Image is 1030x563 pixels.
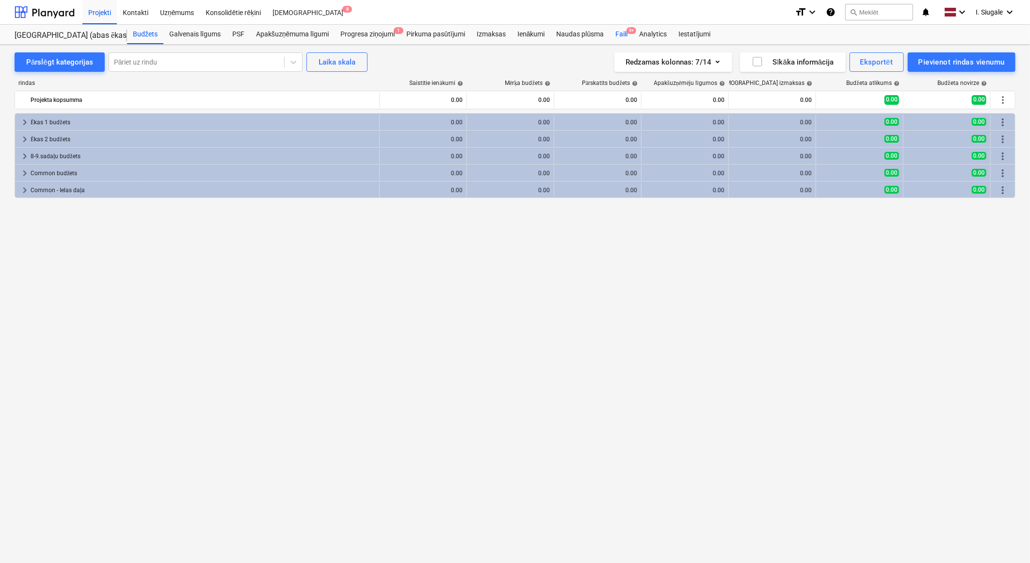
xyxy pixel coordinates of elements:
div: 0.00 [384,187,463,194]
span: Vairāk darbību [997,167,1009,179]
div: Ēkas 1 budžets [31,115,375,130]
div: 0.00 [471,170,550,177]
button: Laika skala [306,52,368,72]
div: 0.00 [471,92,550,108]
div: 0.00 [733,170,812,177]
div: 0.00 [471,136,550,143]
div: 0.00 [733,92,812,108]
div: rindas [15,80,380,87]
a: Galvenais līgums [163,25,226,44]
a: Faili9+ [610,25,633,44]
span: 9+ [627,27,636,34]
span: 8 [342,6,352,13]
a: Progresa ziņojumi1 [335,25,401,44]
div: Common - Ielas daļa [31,182,375,198]
span: search [850,8,857,16]
span: keyboard_arrow_right [19,167,31,179]
a: Analytics [633,25,673,44]
iframe: Chat Widget [982,516,1030,563]
span: 0.00 [972,169,986,177]
div: Projekta kopsumma [31,92,375,108]
span: help [543,81,550,86]
span: Vairāk darbību [997,150,1009,162]
i: keyboard_arrow_down [1004,6,1015,18]
div: 0.00 [558,187,637,194]
div: 0.00 [733,136,812,143]
span: 0.00 [972,95,986,104]
span: 0.00 [885,135,899,143]
i: format_size [795,6,806,18]
div: Apakšuzņēmēju līgumos [654,80,725,87]
span: 0.00 [972,135,986,143]
span: 0.00 [972,186,986,194]
span: 0.00 [885,186,899,194]
span: I. Siugale [976,8,1003,16]
div: Naudas plūsma [551,25,610,44]
button: Pārslēgt kategorijas [15,52,105,72]
div: Eksportēt [860,56,893,68]
span: 0.00 [885,118,899,126]
div: 0.00 [384,170,463,177]
span: 0.00 [885,169,899,177]
div: 0.00 [645,187,724,194]
div: Faili [610,25,633,44]
span: Vairāk darbību [997,94,1009,106]
a: Izmaksas [471,25,512,44]
span: 1 [394,27,403,34]
i: keyboard_arrow_down [806,6,818,18]
div: Budžeta atlikums [847,80,900,87]
div: 0.00 [471,153,550,160]
button: Eksportēt [850,52,904,72]
button: Redzamas kolonnas:7/14 [614,52,732,72]
span: help [630,81,638,86]
button: Sīkāka informācija [740,52,846,72]
span: Vairāk darbību [997,184,1009,196]
span: keyboard_arrow_right [19,150,31,162]
i: Zināšanu pamats [826,6,836,18]
span: 0.00 [885,152,899,160]
div: 0.00 [733,187,812,194]
span: help [979,81,987,86]
span: Vairāk darbību [997,133,1009,145]
a: Pirkuma pasūtījumi [401,25,471,44]
i: keyboard_arrow_down [956,6,968,18]
div: 0.00 [558,92,637,108]
span: help [892,81,900,86]
i: notifications [921,6,931,18]
div: 0.00 [558,170,637,177]
span: keyboard_arrow_right [19,184,31,196]
div: [DEMOGRAPHIC_DATA] izmaksas [717,80,812,87]
div: 0.00 [645,119,724,126]
a: Apakšuzņēmuma līgumi [250,25,335,44]
a: Budžets [127,25,163,44]
div: 0.00 [384,92,463,108]
div: 0.00 [558,136,637,143]
span: 0.00 [885,95,899,104]
div: 0.00 [471,187,550,194]
span: 0.00 [972,152,986,160]
div: Common budžets [31,166,375,181]
div: 0.00 [558,153,637,160]
div: Saistītie ienākumi [409,80,463,87]
div: Ēkas 2 budžets [31,132,375,147]
span: help [805,81,812,86]
div: [GEOGRAPHIC_DATA] (abas ēkas - PRJ2002936 un PRJ2002937) 2601965 [15,31,115,41]
div: 0.00 [384,136,463,143]
div: PSF [226,25,250,44]
div: 0.00 [645,92,724,108]
div: 0.00 [384,119,463,126]
a: Iestatījumi [673,25,716,44]
div: Redzamas kolonnas : 7/14 [626,56,721,68]
div: 8-9.sadaļu budžets [31,149,375,164]
div: 0.00 [733,153,812,160]
button: Pievienot rindas vienumu [908,52,1015,72]
div: Pievienot rindas vienumu [918,56,1005,68]
div: Laika skala [319,56,355,68]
